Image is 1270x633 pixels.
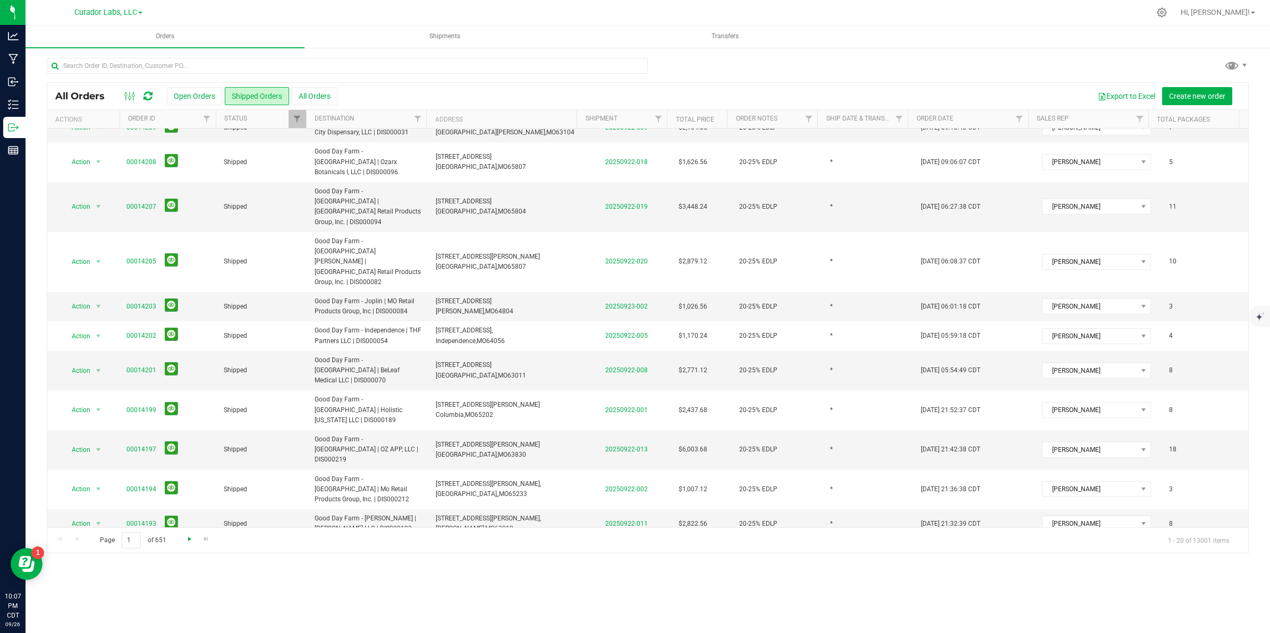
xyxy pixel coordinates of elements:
span: Good Day Farm - Joplin | MO Retail Products Group, Inc | DIS000084 [315,296,423,316]
span: Columbia, [436,411,465,418]
span: [STREET_ADDRESS][PERSON_NAME] [436,441,540,448]
a: Shipments [306,25,585,48]
a: Filter [289,110,306,128]
button: Shipped Orders [225,87,289,105]
span: $2,822.56 [679,519,707,529]
a: 00014193 [126,519,156,529]
a: 20250922-009 [605,124,648,131]
span: Good Day Farm - [GEOGRAPHIC_DATA] | Holistic [US_STATE] LLC | DIS000189 [315,395,423,425]
a: 20250923-002 [605,303,648,310]
span: $2,771.12 [679,365,707,375]
span: 65804 [507,208,526,215]
span: 3 [1164,482,1178,497]
span: Shipped [224,519,302,529]
span: MO [485,307,495,315]
span: Good Day Farm - [GEOGRAPHIC_DATA] | BeLeaf Medical LLC | DIS000070 [315,355,423,386]
span: [DATE] 06:01:18 CDT [921,302,980,312]
a: 20250922-002 [605,485,648,493]
span: MO [498,451,507,458]
span: [GEOGRAPHIC_DATA], [436,208,498,215]
span: Shipped [224,331,302,341]
span: 3 [1164,299,1178,314]
a: Go to the next page [182,532,197,546]
inline-svg: Inventory [8,99,19,110]
button: Open Orders [167,87,222,105]
a: 00014201 [126,365,156,375]
a: Ship Date & Transporter [826,115,908,122]
span: MO [498,163,507,170]
span: $2,437.68 [679,405,707,415]
a: Sales Rep [1037,115,1069,122]
span: Shipped [224,405,302,415]
span: MO [499,490,509,498]
a: Filter [198,110,216,128]
inline-svg: Reports [8,145,19,156]
a: 00014197 [126,444,156,455]
span: $6,003.68 [679,444,707,455]
span: 63010 [495,525,513,532]
span: 8 [1164,516,1178,532]
span: 20-25% EDLP [739,256,777,267]
span: [STREET_ADDRESS] [436,297,492,305]
span: [GEOGRAPHIC_DATA], [436,163,498,170]
a: 20250922-008 [605,366,648,374]
span: Action [62,482,91,497]
span: MO [485,525,495,532]
a: Orders [26,25,304,48]
a: 20250922-001 [605,406,648,414]
div: Actions [55,116,115,123]
input: 1 [122,532,141,549]
span: [GEOGRAPHIC_DATA][PERSON_NAME], [436,129,546,136]
span: Good Day Farm - [GEOGRAPHIC_DATA] | [GEOGRAPHIC_DATA] Retail Products Group, Inc. | DIS000094 [315,186,423,227]
span: Action [62,363,91,378]
span: Independence, [436,337,477,345]
span: 1 - 20 of 13001 items [1159,532,1238,548]
span: [STREET_ADDRESS], [436,327,493,334]
span: 20-25% EDLP [739,331,777,341]
span: [DATE] 21:32:39 CDT [921,519,980,529]
span: [STREET_ADDRESS][PERSON_NAME], [436,480,541,487]
span: [GEOGRAPHIC_DATA], [436,263,498,270]
a: Status [224,115,247,122]
span: Shipped [224,256,302,267]
a: 00014208 [126,157,156,167]
span: select [91,482,105,497]
a: Go to the last page [199,532,214,546]
span: $1,007.12 [679,484,707,494]
span: select [91,299,105,314]
span: 5 [1164,155,1178,170]
span: select [91,442,105,457]
span: Shipped [224,484,302,494]
span: select [91,516,105,531]
span: All Orders [55,90,115,102]
span: Action [62,299,91,314]
span: 65233 [509,490,527,498]
span: select [91,199,105,214]
span: [PERSON_NAME] [1043,442,1137,457]
span: select [91,363,105,378]
a: 00014202 [126,331,156,341]
span: [GEOGRAPHIC_DATA],, [436,490,499,498]
span: 65807 [507,163,526,170]
input: Search Order ID, Destination, Customer PO... [47,58,648,74]
div: Manage settings [1155,7,1169,18]
a: 00014207 [126,202,156,212]
a: Filter [800,110,817,128]
span: Action [62,442,91,457]
span: Shipped [224,302,302,312]
a: 00014194 [126,484,156,494]
span: [STREET_ADDRESS][PERSON_NAME] [436,253,540,260]
span: Good Day Farm - [GEOGRAPHIC_DATA] | OZ APP, LLC | DIS000219 [315,434,423,465]
span: MO [465,411,475,418]
span: [DATE] 06:08:37 CDT [921,256,980,267]
a: Order Notes [736,115,777,122]
span: [PERSON_NAME] [1043,516,1137,531]
span: [PERSON_NAME] [1043,403,1137,417]
a: 20250922-019 [605,203,648,210]
span: 20-25% EDLP [739,444,777,455]
span: 20-25% EDLP [739,405,777,415]
span: [STREET_ADDRESS] [436,361,492,369]
span: 65807 [507,263,526,270]
span: Action [62,254,91,269]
